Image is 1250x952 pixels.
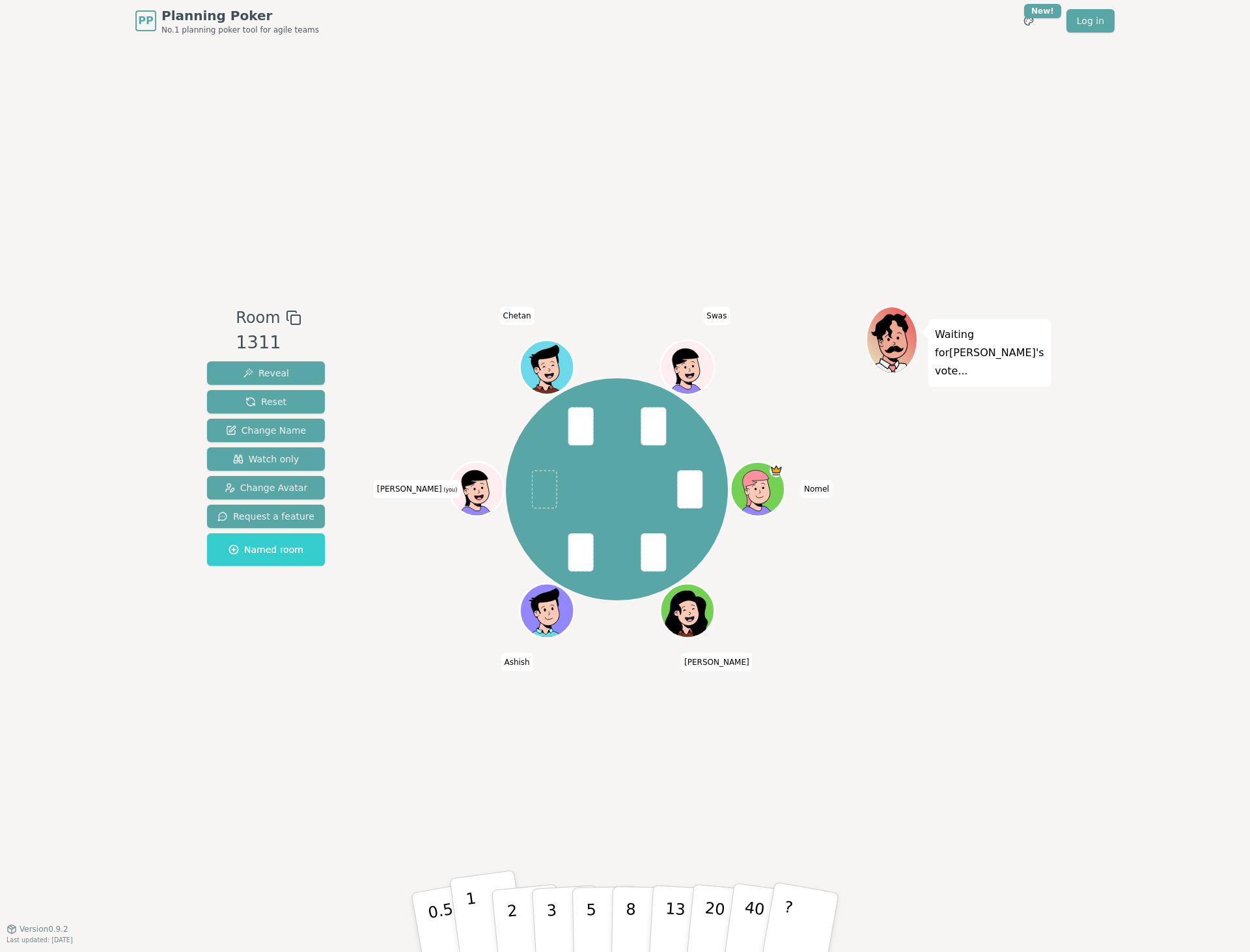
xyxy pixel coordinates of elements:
[1066,9,1115,33] a: Log in
[801,480,833,498] span: Click to change your name
[236,306,280,329] span: Room
[161,7,319,25] span: Planning Poker
[207,361,325,385] button: Reveal
[20,924,68,934] span: Version 0.9.2
[374,480,460,498] span: Click to change your name
[225,481,308,494] span: Change Avatar
[1017,9,1040,33] button: New!
[501,653,533,671] span: Click to change your name
[207,533,325,566] button: Named room
[229,543,303,556] span: Named room
[207,476,325,499] button: Change Avatar
[226,424,306,437] span: Change Name
[207,447,325,471] button: Watch only
[245,395,286,408] span: Reset
[681,653,753,671] span: Click to change your name
[7,936,73,944] span: Last updated: [DATE]
[1024,4,1061,18] div: New!
[442,487,458,493] span: (you)
[7,924,68,934] button: Version0.9.2
[217,510,314,523] span: Request a feature
[135,7,319,35] a: PPPlanning PokerNo.1 planning poker tool for agile teams
[770,464,783,477] span: Nomel is the host
[500,307,535,326] span: Click to change your name
[236,329,301,356] div: 1311
[703,307,730,326] span: Click to change your name
[451,464,502,514] button: Click to change your avatar
[207,505,325,528] button: Request a feature
[243,367,289,380] span: Reveal
[138,13,153,29] span: PP
[161,25,319,35] span: No.1 planning poker tool for agile teams
[207,419,325,442] button: Change Name
[233,453,299,466] span: Watch only
[207,390,325,413] button: Reset
[935,326,1044,380] p: Waiting for [PERSON_NAME] 's vote...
